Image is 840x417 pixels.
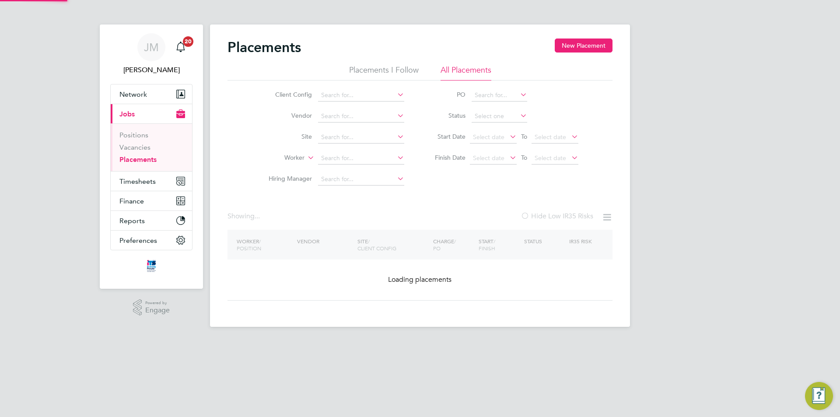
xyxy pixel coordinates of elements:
[227,39,301,56] h2: Placements
[262,133,312,140] label: Site
[473,133,504,141] span: Select date
[145,259,157,273] img: itsconstruction-logo-retina.png
[349,65,419,81] li: Placements I Follow
[318,89,404,102] input: Search for...
[172,33,189,61] a: 20
[110,33,192,75] a: JM[PERSON_NAME]
[100,25,203,289] nav: Main navigation
[518,152,530,163] span: To
[426,133,465,140] label: Start Date
[521,212,593,221] label: Hide Low IR35 Risks
[318,131,404,144] input: Search for...
[111,191,192,210] button: Finance
[441,65,491,81] li: All Placements
[254,154,304,162] label: Worker
[262,175,312,182] label: Hiring Manager
[119,177,156,186] span: Timesheets
[472,110,527,123] input: Select one
[119,131,148,139] a: Positions
[119,155,157,164] a: Placements
[133,299,170,316] a: Powered byEngage
[110,259,192,273] a: Go to home page
[119,217,145,225] span: Reports
[144,42,159,53] span: JM
[318,173,404,186] input: Search for...
[262,91,312,98] label: Client Config
[262,112,312,119] label: Vendor
[426,91,465,98] label: PO
[535,133,566,141] span: Select date
[805,382,833,410] button: Engage Resource Center
[426,154,465,161] label: Finish Date
[111,84,192,104] button: Network
[426,112,465,119] label: Status
[111,231,192,250] button: Preferences
[111,172,192,191] button: Timesheets
[473,154,504,162] span: Select date
[111,211,192,230] button: Reports
[110,65,192,75] span: Joe Melmoth
[555,39,612,53] button: New Placement
[111,104,192,123] button: Jobs
[472,89,527,102] input: Search for...
[119,236,157,245] span: Preferences
[318,152,404,165] input: Search for...
[111,123,192,171] div: Jobs
[145,307,170,314] span: Engage
[119,90,147,98] span: Network
[318,110,404,123] input: Search for...
[119,143,150,151] a: Vacancies
[119,110,135,118] span: Jobs
[535,154,566,162] span: Select date
[119,197,144,205] span: Finance
[183,36,193,47] span: 20
[145,299,170,307] span: Powered by
[255,212,260,221] span: ...
[518,131,530,142] span: To
[227,212,262,221] div: Showing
